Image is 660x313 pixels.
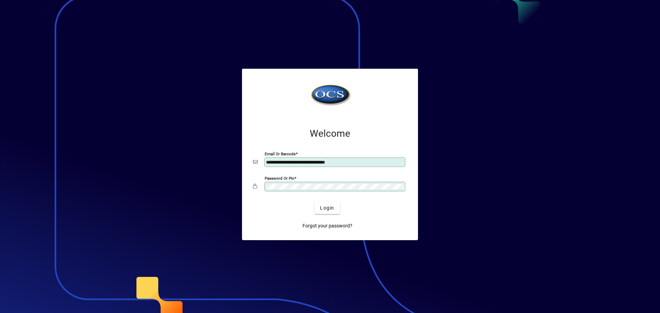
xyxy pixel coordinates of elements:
span: Login [320,204,334,212]
mat-label: Password or Pin [265,176,294,181]
a: Forgot your password? [300,220,355,232]
h2: Welcome [253,128,407,139]
button: Login [315,202,340,214]
span: Forgot your password? [302,222,352,230]
mat-label: Email or Barcode [265,152,296,156]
